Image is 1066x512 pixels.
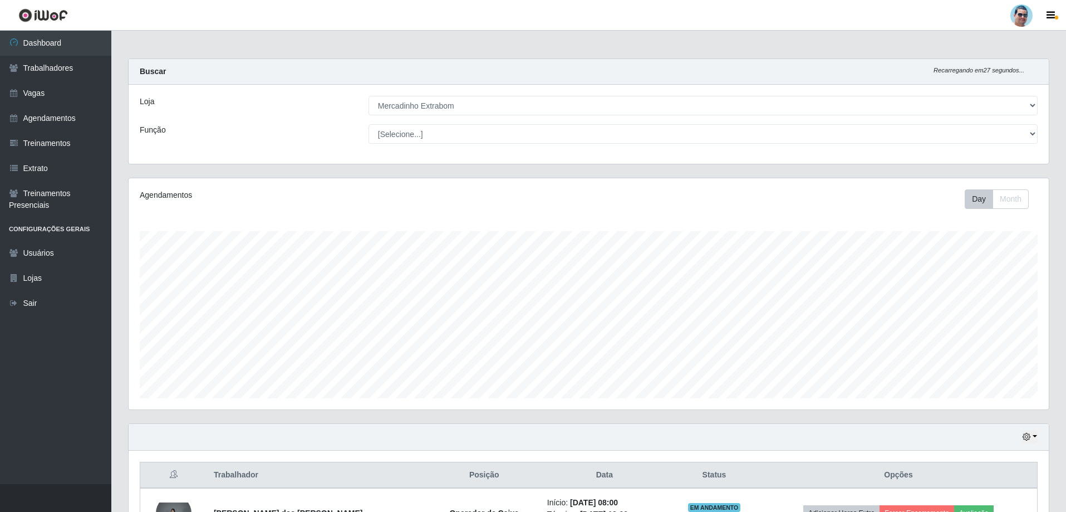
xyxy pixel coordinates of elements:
li: Início: [547,497,662,509]
label: Função [140,124,166,136]
button: Month [993,189,1029,209]
span: EM ANDAMENTO [688,503,741,512]
strong: Buscar [140,67,166,76]
div: Toolbar with button groups [965,189,1038,209]
button: Day [965,189,993,209]
th: Opções [760,462,1038,489]
label: Loja [140,96,154,108]
div: First group [965,189,1029,209]
th: Status [669,462,760,489]
th: Data [541,462,669,489]
time: [DATE] 08:00 [570,498,618,507]
img: CoreUI Logo [18,8,68,22]
th: Trabalhador [207,462,428,489]
th: Posição [428,462,541,489]
i: Recarregando em 27 segundos... [934,67,1024,74]
div: Agendamentos [140,189,504,201]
